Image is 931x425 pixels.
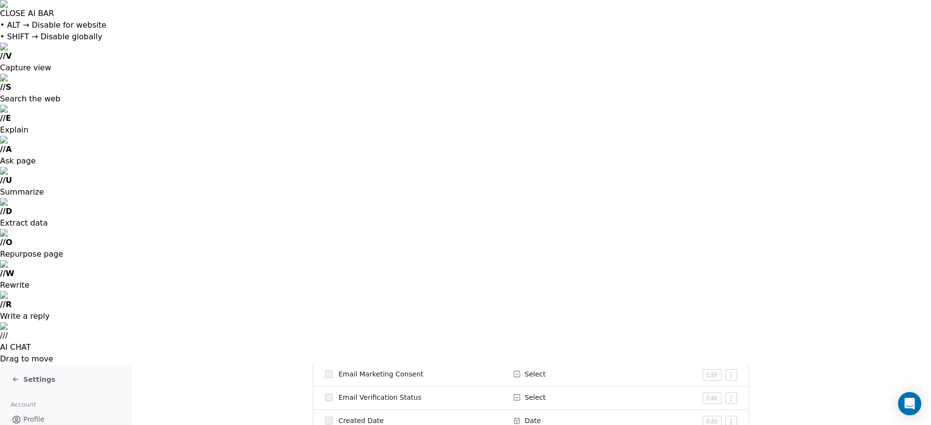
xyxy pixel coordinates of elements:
[23,375,55,384] span: Settings
[6,397,40,412] span: Account
[12,375,55,384] a: Settings
[703,392,722,404] button: Edit
[338,392,421,402] span: Email Verification Status
[525,369,546,379] span: Select
[23,414,45,425] span: Profile
[525,392,546,402] span: Select
[338,369,423,379] span: Email Marketing Consent
[898,392,921,415] div: Open Intercom Messenger
[703,369,722,381] button: Edit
